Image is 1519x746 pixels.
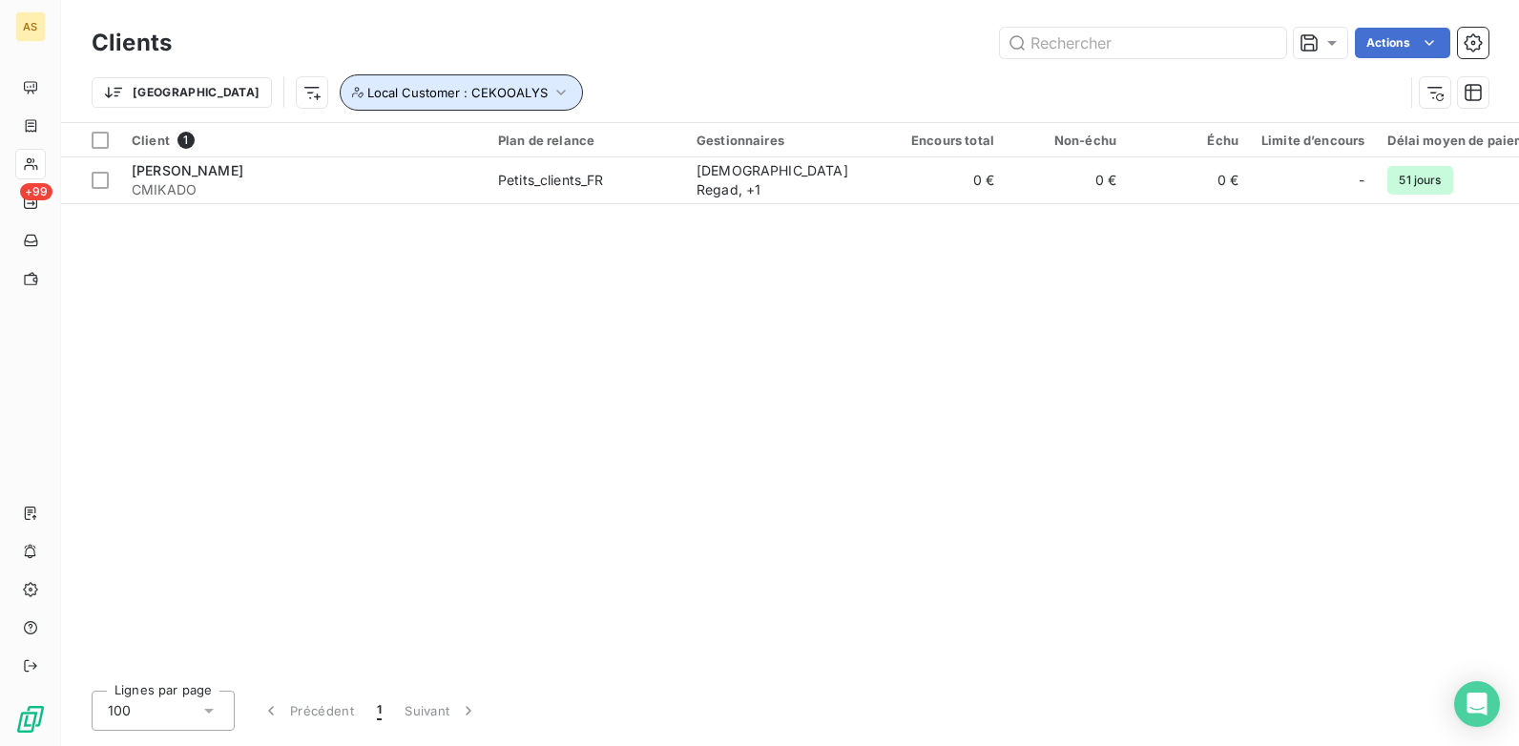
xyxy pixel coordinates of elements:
[340,74,583,111] button: Local Customer : CEKOOALYS
[365,691,393,731] button: 1
[20,183,52,200] span: +99
[498,171,604,190] div: Petits_clients_FR
[177,132,195,149] span: 1
[15,704,46,735] img: Logo LeanPay
[92,77,272,108] button: [GEOGRAPHIC_DATA]
[1006,157,1128,203] td: 0 €
[377,701,382,720] span: 1
[92,26,172,60] h3: Clients
[1261,133,1364,148] div: Limite d’encours
[1454,681,1500,727] div: Open Intercom Messenger
[498,133,674,148] div: Plan de relance
[108,701,131,720] span: 100
[132,180,475,199] span: CMIKADO
[250,691,365,731] button: Précédent
[1139,133,1238,148] div: Échu
[697,133,872,148] div: Gestionnaires
[1359,171,1364,190] span: -
[1017,133,1116,148] div: Non-échu
[15,11,46,42] div: AS
[1128,157,1250,203] td: 0 €
[895,133,994,148] div: Encours total
[393,691,489,731] button: Suivant
[697,161,872,199] div: [DEMOGRAPHIC_DATA] Regad , + 1
[1000,28,1286,58] input: Rechercher
[884,157,1006,203] td: 0 €
[367,85,548,100] span: Local Customer : CEKOOALYS
[1387,166,1452,195] span: 51 jours
[132,133,170,148] span: Client
[132,162,243,178] span: [PERSON_NAME]
[1355,28,1450,58] button: Actions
